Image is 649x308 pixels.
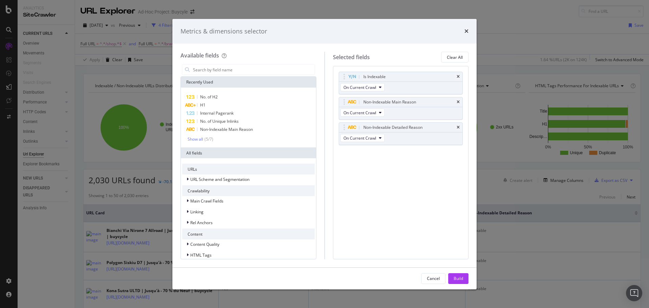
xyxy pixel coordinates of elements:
[339,122,463,145] div: Non-Indexable Detailed ReasontimesOn Current Crawl
[182,164,315,174] div: URLs
[363,73,386,80] div: Is Indexable
[190,198,223,204] span: Main Crawl Fields
[190,209,203,215] span: Linking
[457,75,460,79] div: times
[190,220,213,226] span: Rel Anchors
[363,99,416,105] div: Non-Indexable Main Reason
[190,252,212,258] span: HTML Tags
[190,176,249,182] span: URL Scheme and Segmentation
[457,125,460,129] div: times
[190,241,219,247] span: Content Quality
[182,185,315,196] div: Crawlability
[200,94,218,100] span: No. of H2
[626,285,642,301] div: Open Intercom Messenger
[447,54,463,60] div: Clear All
[340,83,385,91] button: On Current Crawl
[203,136,213,142] div: ( 5 / 7 )
[339,72,463,94] div: Is IndexabletimesOn Current Crawl
[181,77,316,88] div: Recently Used
[192,65,315,75] input: Search by field name
[448,273,468,284] button: Build
[464,27,468,36] div: times
[188,137,203,142] div: Show all
[200,118,239,124] span: No. of Unique Inlinks
[182,229,315,239] div: Content
[457,100,460,104] div: times
[343,85,376,90] span: On Current Crawl
[454,276,463,281] div: Build
[181,27,267,36] div: Metrics & dimensions selector
[339,97,463,120] div: Non-Indexable Main ReasontimesOn Current Crawl
[181,52,219,59] div: Available fields
[340,109,385,117] button: On Current Crawl
[343,110,376,116] span: On Current Crawl
[181,147,316,158] div: All fields
[340,134,385,142] button: On Current Crawl
[333,53,370,61] div: Selected fields
[441,52,468,63] button: Clear All
[200,102,206,108] span: H1
[172,19,477,289] div: modal
[427,276,440,281] div: Cancel
[343,135,376,141] span: On Current Crawl
[200,110,234,116] span: Internal Pagerank
[363,124,423,131] div: Non-Indexable Detailed Reason
[200,126,253,132] span: Non-Indexable Main Reason
[421,273,446,284] button: Cancel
